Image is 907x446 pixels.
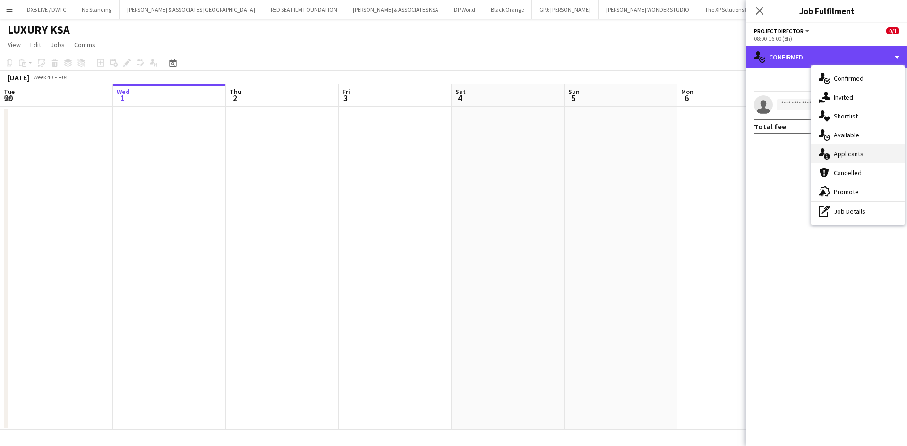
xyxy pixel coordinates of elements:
[120,0,263,19] button: [PERSON_NAME] & ASSOCIATES [GEOGRAPHIC_DATA]
[886,27,899,34] span: 0/1
[697,0,762,19] button: The XP Solutions KSA
[4,87,15,96] span: Tue
[30,41,41,49] span: Edit
[117,87,130,96] span: Wed
[681,87,693,96] span: Mon
[834,112,858,120] span: Shortlist
[811,202,905,221] div: Job Details
[4,39,25,51] a: View
[754,27,804,34] span: Project Director
[47,39,68,51] a: Jobs
[70,39,99,51] a: Comms
[59,74,68,81] div: +04
[746,5,907,17] h3: Job Fulfilment
[455,87,466,96] span: Sat
[74,0,120,19] button: No Standing
[2,93,15,103] span: 30
[8,23,70,37] h1: LUXURY KSA
[19,0,74,19] button: DXB LIVE / DWTC
[834,74,864,83] span: Confirmed
[342,87,350,96] span: Fri
[834,150,864,158] span: Applicants
[115,93,130,103] span: 1
[599,0,697,19] button: [PERSON_NAME] WONDER STUDIO
[446,0,483,19] button: DP World
[228,93,241,103] span: 2
[568,87,580,96] span: Sun
[834,168,862,177] span: Cancelled
[8,41,21,49] span: View
[454,93,466,103] span: 4
[834,131,859,139] span: Available
[341,93,350,103] span: 3
[230,87,241,96] span: Thu
[26,39,45,51] a: Edit
[8,73,29,82] div: [DATE]
[754,27,811,34] button: Project Director
[567,93,580,103] span: 5
[345,0,446,19] button: [PERSON_NAME] & ASSOCIATES KSA
[754,122,786,131] div: Total fee
[834,187,859,196] span: Promote
[532,0,599,19] button: GPJ: [PERSON_NAME]
[680,93,693,103] span: 6
[74,41,95,49] span: Comms
[51,41,65,49] span: Jobs
[834,93,853,101] span: Invited
[263,0,345,19] button: RED SEA FILM FOUNDATION
[483,0,532,19] button: Black Orange
[31,74,55,81] span: Week 40
[754,35,899,42] div: 08:00-16:00 (8h)
[746,46,907,68] div: Confirmed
